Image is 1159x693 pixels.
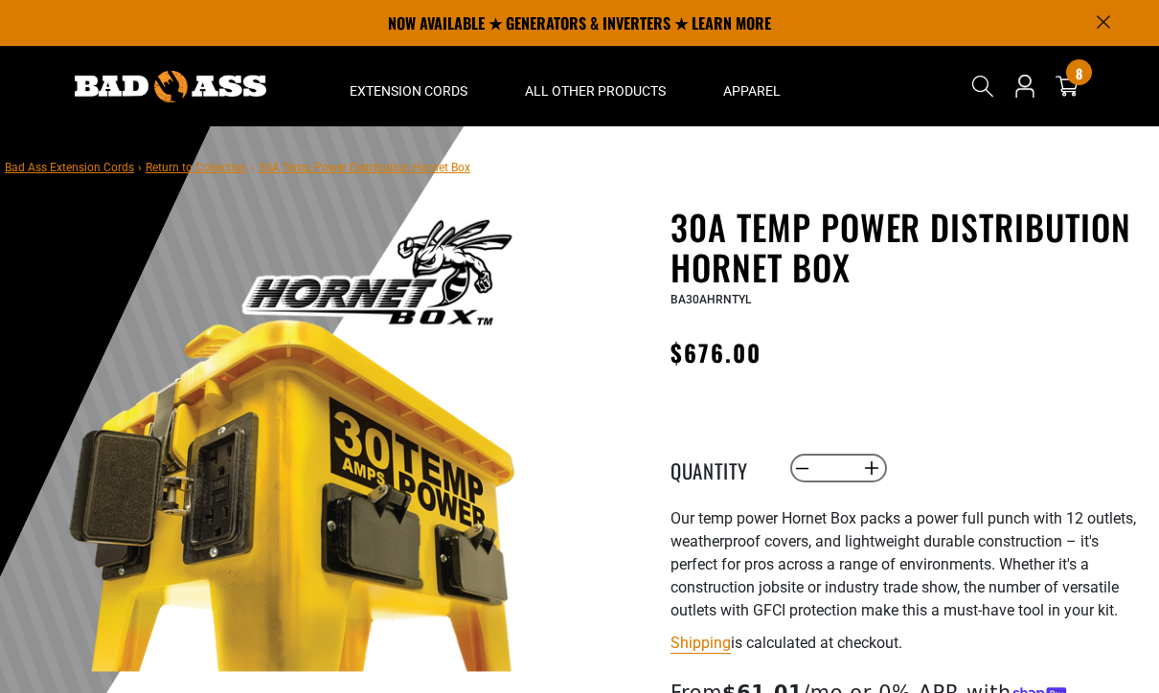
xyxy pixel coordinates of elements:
[670,293,751,306] span: BA30AHRNTYL
[670,335,762,369] span: $676.00
[1076,66,1082,80] span: 8
[670,509,1136,619] span: Our temp power Hornet Box packs a power full punch with 12 outlets, weatherproof covers, and ligh...
[75,71,266,102] img: Bad Ass Extension Cords
[694,46,809,126] summary: Apparel
[251,161,255,174] span: ›
[321,46,496,126] summary: Extension Cords
[670,207,1140,287] h1: 30A Temp Power Distribution Hornet Box
[670,456,766,481] label: Quantity
[670,630,1140,656] div: is calculated at checkout.
[350,82,467,100] span: Extension Cords
[723,82,781,100] span: Apparel
[670,634,731,652] a: Shipping
[5,155,470,178] nav: breadcrumbs
[496,46,694,126] summary: All Other Products
[259,161,470,174] span: 30A Temp Power Distribution Hornet Box
[525,82,666,100] span: All Other Products
[5,161,134,174] a: Bad Ass Extension Cords
[138,161,142,174] span: ›
[967,71,998,101] summary: Search
[146,161,247,174] a: Return to Collection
